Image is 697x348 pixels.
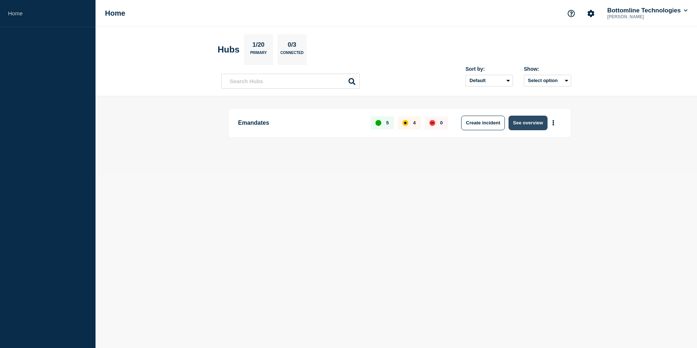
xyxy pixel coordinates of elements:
[466,75,513,86] select: Sort by
[564,6,579,21] button: Support
[429,120,435,126] div: down
[583,6,599,21] button: Account settings
[105,9,125,18] h1: Home
[606,14,682,19] p: [PERSON_NAME]
[606,7,689,14] button: Bottomline Technologies
[509,116,547,130] button: See overview
[461,116,505,130] button: Create incident
[221,74,360,89] input: Search Hubs
[238,116,362,130] p: Emandates
[440,120,443,125] p: 0
[218,45,240,55] h2: Hubs
[285,41,299,51] p: 0/3
[250,41,267,51] p: 1/20
[549,116,558,129] button: More actions
[402,120,408,126] div: affected
[280,51,303,58] p: Connected
[466,66,513,72] div: Sort by:
[524,75,571,86] button: Select option
[524,66,571,72] div: Show:
[413,120,416,125] p: 4
[250,51,267,58] p: Primary
[375,120,381,126] div: up
[386,120,389,125] p: 5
